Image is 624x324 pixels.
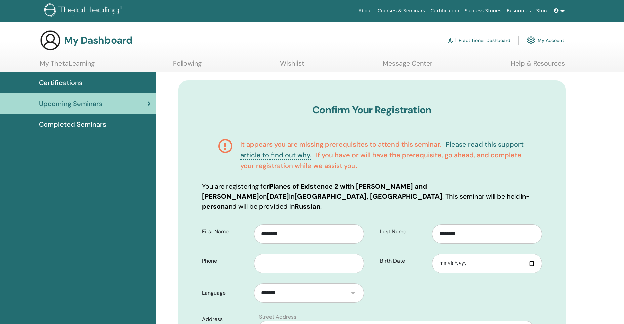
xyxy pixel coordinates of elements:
[40,59,95,72] a: My ThetaLearning
[511,59,565,72] a: Help & Resources
[383,59,432,72] a: Message Center
[294,192,442,201] b: [GEOGRAPHIC_DATA], [GEOGRAPHIC_DATA]
[39,98,102,109] span: Upcoming Seminars
[462,5,504,17] a: Success Stories
[39,78,82,88] span: Certifications
[197,287,254,299] label: Language
[428,5,462,17] a: Certification
[375,255,432,268] label: Birth Date
[448,33,510,48] a: Practitioner Dashboard
[448,37,456,43] img: chalkboard-teacher.svg
[240,140,441,149] span: It appears you are missing prerequisites to attend this seminar.
[356,5,375,17] a: About
[267,192,289,201] b: [DATE]
[40,30,61,51] img: generic-user-icon.jpg
[44,3,125,18] img: logo.png
[197,255,254,268] label: Phone
[173,59,202,72] a: Following
[202,104,542,116] h3: Confirm Your Registration
[202,181,542,211] p: You are registering for on in . This seminar will be held and will be provided in .
[375,225,432,238] label: Last Name
[295,202,320,211] b: Russian
[202,182,427,201] b: Planes of Existence 2 with [PERSON_NAME] and [PERSON_NAME]
[240,151,522,170] span: If you have or will have the prerequisite, go ahead, and complete your registration while we assi...
[197,225,254,238] label: First Name
[534,5,551,17] a: Store
[64,34,132,46] h3: My Dashboard
[280,59,304,72] a: Wishlist
[39,119,106,129] span: Completed Seminars
[527,35,535,46] img: cog.svg
[375,5,428,17] a: Courses & Seminars
[527,33,564,48] a: My Account
[504,5,534,17] a: Resources
[259,313,296,321] label: Street Address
